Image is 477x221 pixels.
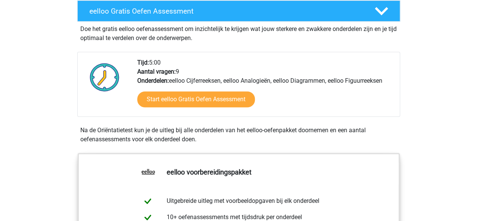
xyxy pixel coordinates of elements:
[132,58,399,116] div: 5:00 9 eelloo Cijferreeksen, eelloo Analogieën, eelloo Diagrammen, eelloo Figuurreeksen
[137,91,255,107] a: Start eelloo Gratis Oefen Assessment
[137,77,169,84] b: Onderdelen:
[86,58,124,96] img: Klok
[77,22,400,43] div: Doe het gratis eelloo oefenassessment om inzichtelijk te krijgen wat jouw sterkere en zwakkere on...
[89,7,362,15] h4: eelloo Gratis Oefen Assessment
[137,68,176,75] b: Aantal vragen:
[74,0,403,22] a: eelloo Gratis Oefen Assessment
[137,59,149,66] b: Tijd:
[77,126,400,144] div: Na de Oriëntatietest kun je de uitleg bij alle onderdelen van het eelloo-oefenpakket doornemen en...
